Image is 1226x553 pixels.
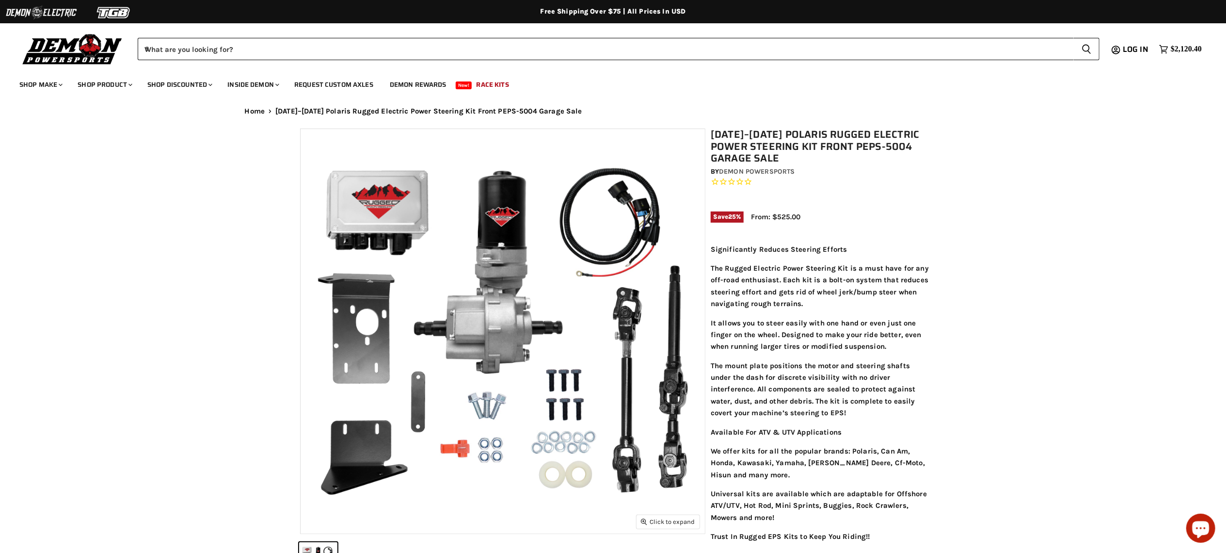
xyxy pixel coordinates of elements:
[711,129,932,164] h1: [DATE]–[DATE] Polaris Rugged Electric Power Steering Kit Front PEPS-5004 Garage Sale
[1123,43,1148,55] span: Log in
[138,38,1074,60] input: When autocomplete results are available use up and down arrows to review and enter to select
[1183,514,1218,545] inbox-online-store-chat: Shopify online store chat
[711,262,932,310] p: The Rugged Electric Power Steering Kit is a must have for any off-road enthusiast. Each kit is a ...
[711,360,932,419] p: The mount plate positions the motor and steering shafts under the dash for discrete visibility wi...
[711,445,932,481] p: We offer kits for all the popular brands: Polaris, Can Am, Honda, Kawasaki, Yamaha, [PERSON_NAME]...
[1074,38,1099,60] button: Search
[637,515,700,528] button: Click to expand
[220,75,285,95] a: Inside Demon
[751,212,800,221] span: From: $525.00
[138,38,1099,60] form: Product
[711,317,932,353] p: It allows you to steer easily with one hand or even just one finger on the wheel. Designed to mak...
[1154,42,1207,56] a: $2,120.40
[225,7,1001,16] div: Free Shipping Over $75 | All Prices In USD
[1171,45,1202,54] span: $2,120.40
[5,3,78,22] img: Demon Electric Logo 2
[78,3,150,22] img: TGB Logo 2
[711,426,932,438] p: Available For ATV & UTV Applications
[287,75,381,95] a: Request Custom Axles
[719,167,795,176] a: Demon Powersports
[456,81,472,89] span: New!
[711,488,932,523] p: Universal kits are available which are adaptable for Offshore ATV/UTV, Hot Rod, Mini Sprints, Bug...
[728,213,736,220] span: 25
[711,211,744,222] span: Save %
[301,129,705,534] img: 2009–2022 Polaris Rugged Electric Power Steering Kit Front PEPS-5004 Garage Sale
[641,518,695,525] span: Click to expand
[275,107,582,115] span: [DATE]–[DATE] Polaris Rugged Electric Power Steering Kit Front PEPS-5004 Garage Sale
[711,177,932,187] span: Rated 0.0 out of 5 stars 0 reviews
[70,75,138,95] a: Shop Product
[1118,45,1154,54] a: Log in
[711,166,932,177] div: by
[469,75,516,95] a: Race Kits
[711,244,932,255] p: Significantly Reduces Steering Efforts
[245,107,265,115] a: Home
[19,32,126,66] img: Demon Powersports
[225,107,1001,115] nav: Breadcrumbs
[382,75,454,95] a: Demon Rewards
[12,71,1199,95] ul: Main menu
[711,531,932,542] p: Trust In Rugged EPS Kits to Keep You Riding!!
[140,75,218,95] a: Shop Discounted
[12,75,68,95] a: Shop Make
